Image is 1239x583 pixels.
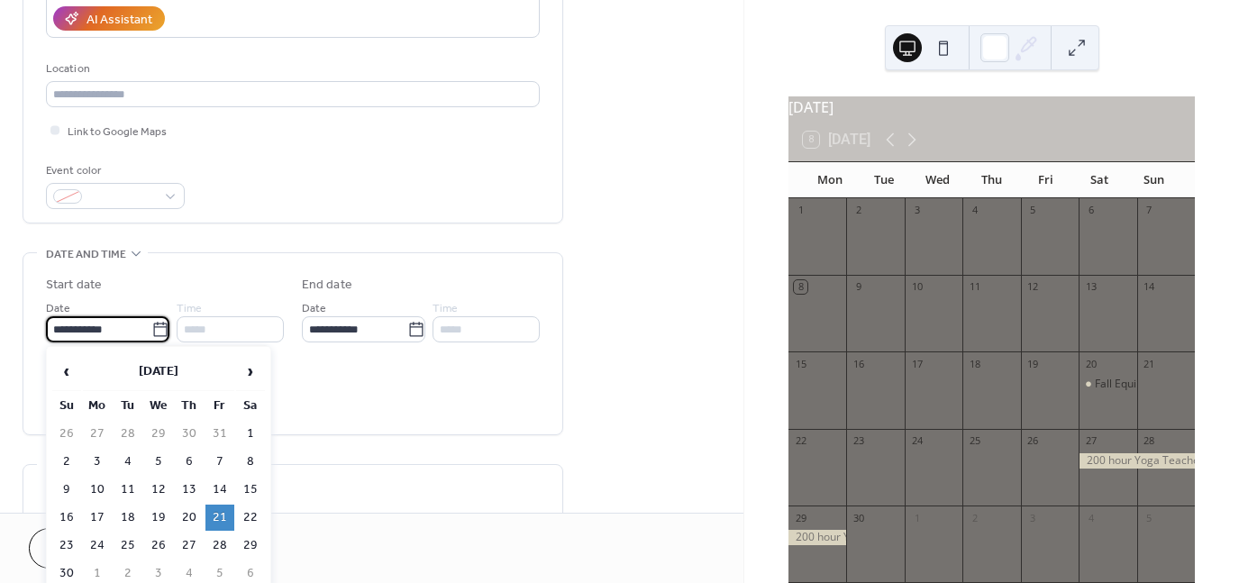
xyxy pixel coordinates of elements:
span: › [237,353,264,389]
td: 25 [114,533,142,559]
td: 20 [175,505,204,531]
div: Start date [46,276,102,295]
div: Sat [1072,162,1126,198]
div: Fri [1018,162,1072,198]
td: 23 [52,533,81,559]
td: 27 [175,533,204,559]
div: 200 hour Yoga Teacher Training [788,530,846,545]
div: 29 [794,511,807,524]
div: 3 [910,204,924,217]
div: 25 [968,434,981,448]
td: 27 [83,421,112,447]
div: 10 [910,280,924,294]
th: Sa [236,393,265,419]
td: 4 [114,449,142,475]
div: Thu [965,162,1019,198]
div: 14 [1143,280,1156,294]
td: 2 [52,449,81,475]
div: 5 [1026,204,1040,217]
div: 2 [968,511,981,524]
button: AI Assistant [53,6,165,31]
div: 4 [968,204,981,217]
div: 3 [1026,511,1040,524]
span: Time [433,299,458,318]
td: 3 [83,449,112,475]
td: 14 [205,477,234,503]
div: 20 [1084,357,1098,370]
div: Fall Equinox Women's Circle & Studio Opening Ceremony! [1079,377,1136,392]
td: 24 [83,533,112,559]
td: 29 [144,421,173,447]
div: 18 [968,357,981,370]
td: 30 [175,421,204,447]
div: 30 [852,511,865,524]
div: Sun [1126,162,1180,198]
div: 2 [852,204,865,217]
div: 23 [852,434,865,448]
div: 13 [1084,280,1098,294]
div: [DATE] [788,96,1195,118]
span: ‹ [53,353,80,389]
th: [DATE] [83,352,234,391]
div: End date [302,276,352,295]
span: Time [177,299,202,318]
div: 26 [1026,434,1040,448]
td: 22 [236,505,265,531]
div: 1 [910,511,924,524]
div: 17 [910,357,924,370]
td: 6 [175,449,204,475]
td: 10 [83,477,112,503]
td: 15 [236,477,265,503]
td: 29 [236,533,265,559]
div: AI Assistant [87,11,152,30]
div: Wed [911,162,965,198]
span: Date [302,299,326,318]
td: 8 [236,449,265,475]
div: 200 hour Yoga Teacher Training [1079,453,1195,469]
td: 18 [114,505,142,531]
div: Location [46,59,536,78]
div: 27 [1084,434,1098,448]
th: Th [175,393,204,419]
div: 5 [1143,511,1156,524]
div: Event color [46,161,181,180]
div: 4 [1084,511,1098,524]
td: 13 [175,477,204,503]
td: 21 [205,505,234,531]
td: 9 [52,477,81,503]
th: Fr [205,393,234,419]
td: 31 [205,421,234,447]
div: 1 [794,204,807,217]
div: 16 [852,357,865,370]
td: 7 [205,449,234,475]
td: 12 [144,477,173,503]
th: Mo [83,393,112,419]
button: Cancel [29,528,140,569]
td: 1 [236,421,265,447]
span: Date and time [46,245,126,264]
div: 8 [794,280,807,294]
td: 28 [205,533,234,559]
div: 21 [1143,357,1156,370]
td: 28 [114,421,142,447]
div: 9 [852,280,865,294]
div: 11 [968,280,981,294]
div: 22 [794,434,807,448]
th: We [144,393,173,419]
div: 12 [1026,280,1040,294]
div: 19 [1026,357,1040,370]
td: 11 [114,477,142,503]
th: Tu [114,393,142,419]
td: 26 [144,533,173,559]
div: 28 [1143,434,1156,448]
div: 24 [910,434,924,448]
div: Tue [857,162,911,198]
span: Date [46,299,70,318]
td: 19 [144,505,173,531]
div: 7 [1143,204,1156,217]
div: 6 [1084,204,1098,217]
div: Mon [803,162,857,198]
span: Link to Google Maps [68,123,167,141]
td: 17 [83,505,112,531]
